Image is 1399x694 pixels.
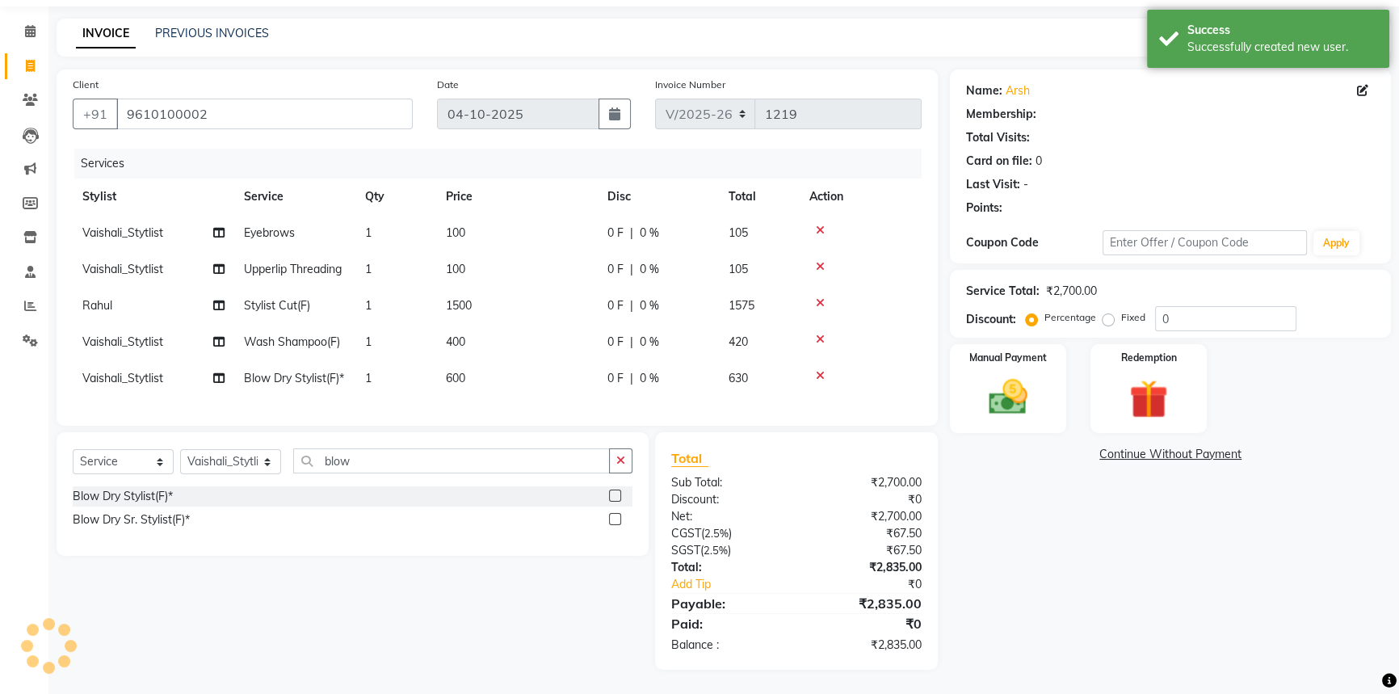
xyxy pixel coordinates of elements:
[671,526,701,540] span: CGST
[1117,375,1180,423] img: _gift.svg
[365,371,372,385] span: 1
[953,446,1388,463] a: Continue Without Payment
[1121,351,1177,365] label: Redemption
[796,491,934,508] div: ₹0
[630,261,633,278] span: |
[82,225,163,240] span: Vaishali_Stytlist
[800,179,922,215] th: Action
[116,99,413,129] input: Search by Name/Mobile/Email/Code
[365,262,372,276] span: 1
[796,474,934,491] div: ₹2,700.00
[355,179,436,215] th: Qty
[729,225,748,240] span: 105
[796,637,934,654] div: ₹2,835.00
[607,334,624,351] span: 0 F
[630,370,633,387] span: |
[365,298,372,313] span: 1
[719,179,800,215] th: Total
[966,129,1030,146] div: Total Visits:
[966,82,1002,99] div: Name:
[796,525,934,542] div: ₹67.50
[82,262,163,276] span: Vaishali_Stytlist
[796,542,934,559] div: ₹67.50
[82,334,163,349] span: Vaishali_Stytlist
[796,614,934,633] div: ₹0
[244,298,310,313] span: Stylist Cut(F)
[155,26,269,40] a: PREVIOUS INVOICES
[73,78,99,92] label: Client
[1036,153,1042,170] div: 0
[640,297,659,314] span: 0 %
[446,225,465,240] span: 100
[969,351,1047,365] label: Manual Payment
[73,511,190,528] div: Blow Dry Sr. Stylist(F)*
[1313,231,1359,255] button: Apply
[1121,310,1145,325] label: Fixed
[796,508,934,525] div: ₹2,700.00
[966,176,1020,193] div: Last Visit:
[293,448,610,473] input: Search or Scan
[659,576,820,593] a: Add Tip
[244,262,342,276] span: Upperlip Threading
[598,179,719,215] th: Disc
[659,559,796,576] div: Total:
[607,225,624,242] span: 0 F
[729,334,748,349] span: 420
[659,474,796,491] div: Sub Total:
[640,225,659,242] span: 0 %
[446,298,472,313] span: 1500
[729,298,754,313] span: 1575
[76,19,136,48] a: INVOICE
[1023,176,1028,193] div: -
[234,179,355,215] th: Service
[73,99,118,129] button: +91
[966,234,1103,251] div: Coupon Code
[630,334,633,351] span: |
[82,298,112,313] span: Rahul
[437,78,459,92] label: Date
[655,78,725,92] label: Invoice Number
[607,297,624,314] span: 0 F
[659,637,796,654] div: Balance :
[659,542,796,559] div: ( )
[1187,39,1377,56] div: Successfully created new user.
[446,334,465,349] span: 400
[1006,82,1030,99] a: Arsh
[704,544,728,557] span: 2.5%
[630,297,633,314] span: |
[446,262,465,276] span: 100
[966,106,1036,123] div: Membership:
[671,543,700,557] span: SGST
[966,200,1002,217] div: Points:
[977,375,1040,419] img: _cash.svg
[630,225,633,242] span: |
[1044,310,1096,325] label: Percentage
[966,283,1040,300] div: Service Total:
[1187,22,1377,39] div: Success
[73,488,173,505] div: Blow Dry Stylist(F)*
[704,527,729,540] span: 2.5%
[671,450,708,467] span: Total
[659,594,796,613] div: Payable:
[436,179,598,215] th: Price
[640,370,659,387] span: 0 %
[244,371,344,385] span: Blow Dry Stylist(F)*
[365,334,372,349] span: 1
[729,262,748,276] span: 105
[1046,283,1097,300] div: ₹2,700.00
[729,371,748,385] span: 630
[966,311,1016,328] div: Discount:
[966,153,1032,170] div: Card on file:
[640,334,659,351] span: 0 %
[607,261,624,278] span: 0 F
[796,594,934,613] div: ₹2,835.00
[244,334,340,349] span: Wash Shampoo(F)
[796,559,934,576] div: ₹2,835.00
[446,371,465,385] span: 600
[659,525,796,542] div: ( )
[659,614,796,633] div: Paid:
[819,576,934,593] div: ₹0
[607,370,624,387] span: 0 F
[244,225,295,240] span: Eyebrows
[640,261,659,278] span: 0 %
